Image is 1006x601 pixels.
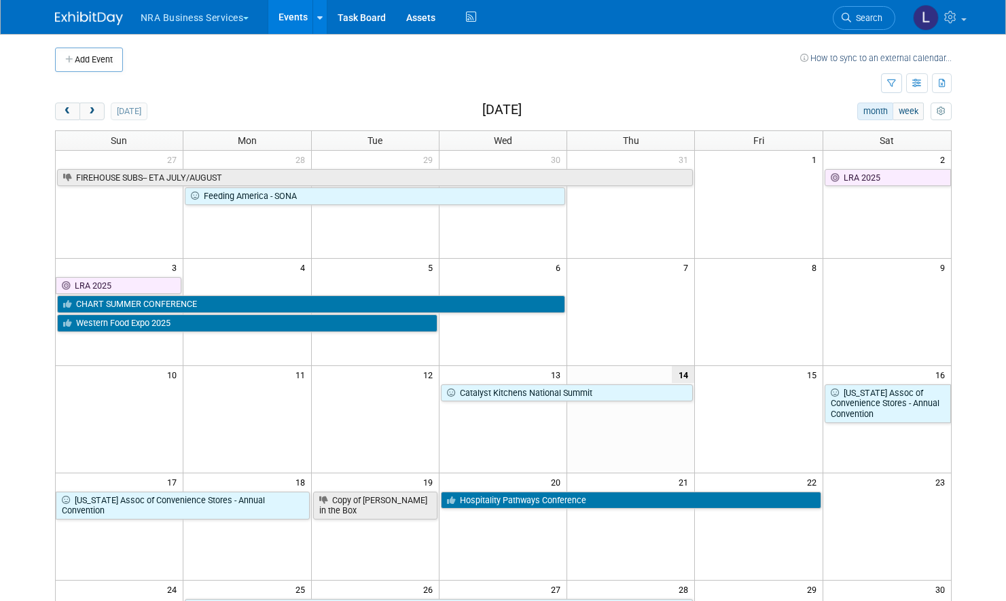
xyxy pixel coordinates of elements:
[806,581,823,598] span: 29
[294,366,311,383] span: 11
[294,473,311,490] span: 18
[422,473,439,490] span: 19
[939,151,951,168] span: 2
[166,366,183,383] span: 10
[550,151,567,168] span: 30
[913,5,939,31] img: Liz Wannemacher
[294,151,311,168] span: 28
[55,12,123,25] img: ExhibitDay
[367,135,382,146] span: Tue
[550,581,567,598] span: 27
[677,151,694,168] span: 31
[441,384,694,402] a: Catalyst Kitchens National Summit
[934,473,951,490] span: 23
[825,384,951,423] a: [US_STATE] Assoc of Convenience Stores - Annual Convention
[833,6,895,30] a: Search
[482,103,522,117] h2: [DATE]
[299,259,311,276] span: 4
[880,135,894,146] span: Sat
[934,581,951,598] span: 30
[550,473,567,490] span: 20
[57,295,566,313] a: CHART SUMMER CONFERENCE
[550,366,567,383] span: 13
[55,48,123,72] button: Add Event
[56,277,182,295] a: LRA 2025
[677,473,694,490] span: 21
[427,259,439,276] span: 5
[422,581,439,598] span: 26
[623,135,639,146] span: Thu
[937,107,946,116] i: Personalize Calendar
[185,187,565,205] a: Feeding America - SONA
[79,103,105,120] button: next
[313,492,437,520] a: Copy of [PERSON_NAME] in the Box
[166,473,183,490] span: 17
[166,151,183,168] span: 27
[57,314,437,332] a: Western Food Expo 2025
[111,103,147,120] button: [DATE]
[806,473,823,490] span: 22
[494,135,512,146] span: Wed
[672,366,694,383] span: 14
[825,169,951,187] a: LRA 2025
[931,103,951,120] button: myCustomButton
[57,169,694,187] a: FIREHOUSE SUBS-- ETA JULY/AUGUST
[170,259,183,276] span: 3
[753,135,764,146] span: Fri
[56,492,310,520] a: [US_STATE] Assoc of Convenience Stores - Annual Convention
[800,53,952,63] a: How to sync to an external calendar...
[294,581,311,598] span: 25
[441,492,821,509] a: Hospitality Pathways Conference
[111,135,127,146] span: Sun
[851,13,882,23] span: Search
[55,103,80,120] button: prev
[939,259,951,276] span: 9
[934,366,951,383] span: 16
[238,135,257,146] span: Mon
[677,581,694,598] span: 28
[810,259,823,276] span: 8
[682,259,694,276] span: 7
[422,151,439,168] span: 29
[857,103,893,120] button: month
[810,151,823,168] span: 1
[806,366,823,383] span: 15
[893,103,924,120] button: week
[554,259,567,276] span: 6
[422,366,439,383] span: 12
[166,581,183,598] span: 24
